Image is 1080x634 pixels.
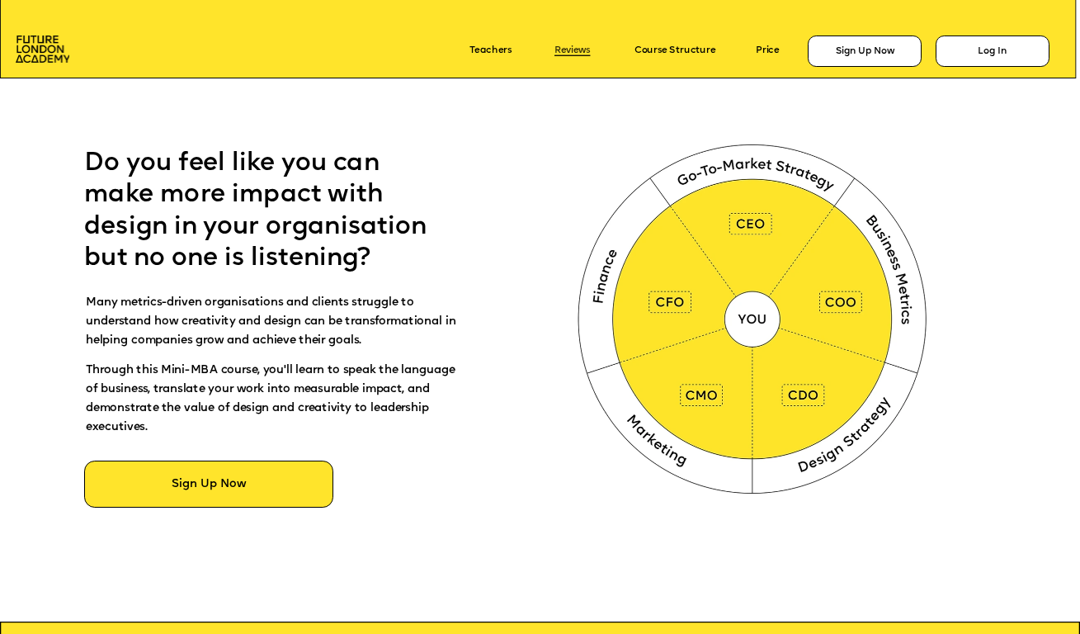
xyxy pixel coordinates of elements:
[756,46,779,57] a: Price
[86,365,458,433] span: Through this Mini-MBA course, you'll learn to speak the language of business, translate your work...
[634,46,715,57] a: Course Structure
[554,46,590,57] a: Reviews
[84,151,433,272] span: Do you feel like you can make more impact with design in your organisation but no one is listening?
[16,35,69,63] img: image-aac980e9-41de-4c2d-a048-f29dd30a0068.png
[86,297,460,347] span: Many metrics-driven organisations and clients struggle to understand how creativity and design ca...
[554,114,955,518] img: image-94416c34-2042-40bc-bb9b-e63dbcc6dc34.webp
[469,46,512,57] a: Teachers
